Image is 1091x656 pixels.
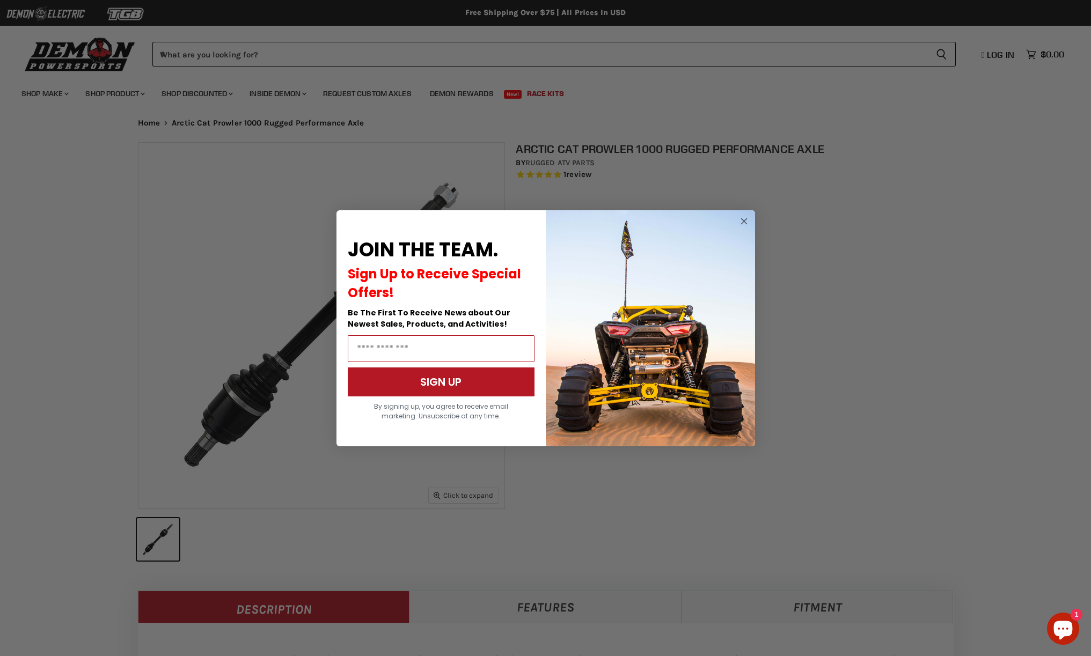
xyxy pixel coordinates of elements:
span: Be The First To Receive News about Our Newest Sales, Products, and Activities! [348,307,510,329]
button: Close dialog [737,215,751,228]
span: By signing up, you agree to receive email marketing. Unsubscribe at any time. [374,402,508,421]
span: JOIN THE TEAM. [348,236,498,263]
input: Email Address [348,335,534,362]
button: SIGN UP [348,367,534,396]
img: a9095488-b6e7-41ba-879d-588abfab540b.jpeg [546,210,755,446]
span: Sign Up to Receive Special Offers! [348,265,521,301]
inbox-online-store-chat: Shopify online store chat [1044,613,1082,647]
